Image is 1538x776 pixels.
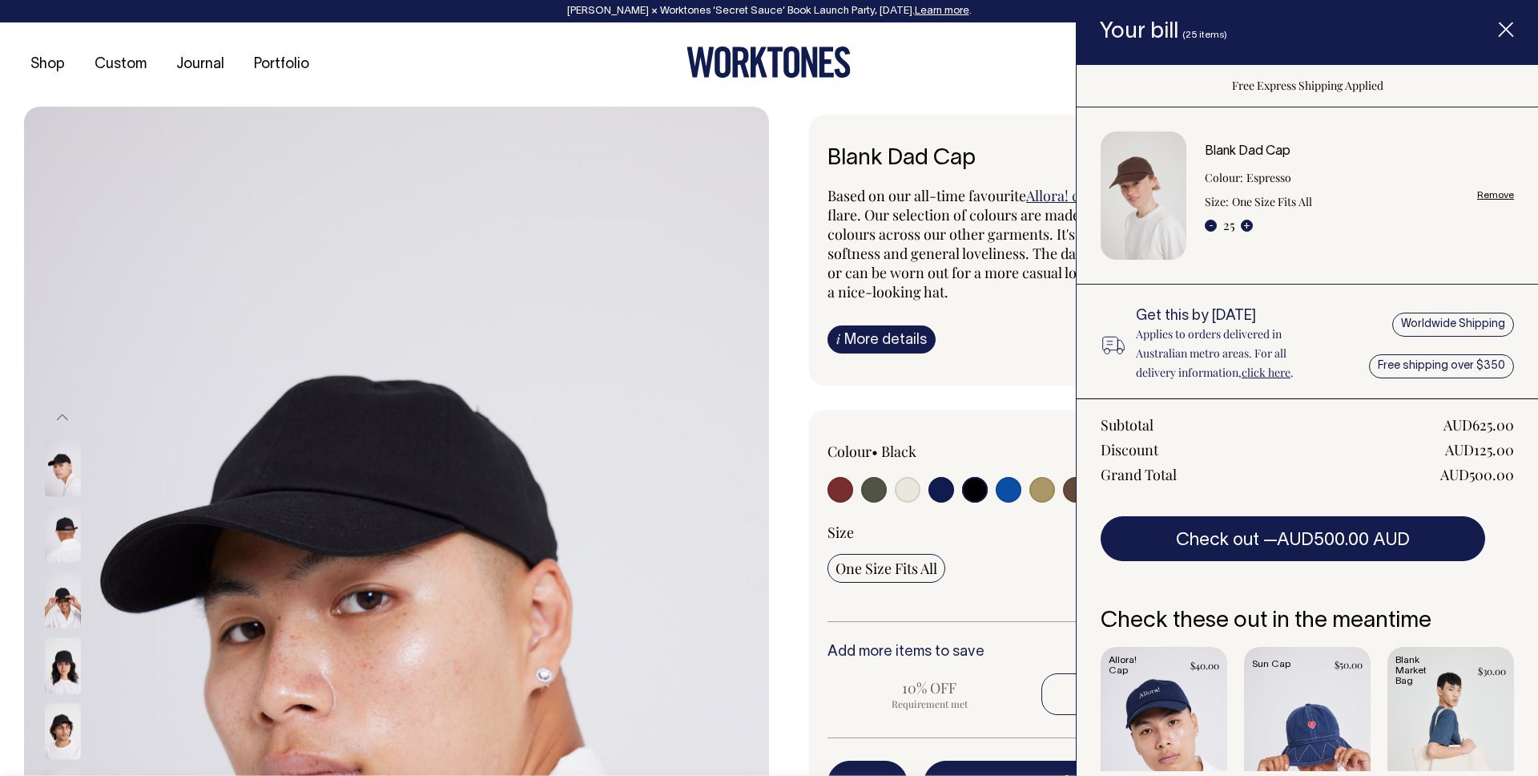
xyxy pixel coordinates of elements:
[1246,168,1291,188] dd: Espresso
[1136,325,1326,382] p: Applies to orders delivered in Australian metro areas. For all delivery information, .
[1049,697,1238,710] span: Applied
[881,442,916,461] label: Black
[88,51,153,78] a: Custom
[1443,415,1514,434] div: AUD625.00
[827,523,1464,542] div: Size
[45,638,81,694] img: black
[1101,131,1186,260] img: Blank Dad Cap
[248,51,316,78] a: Portfolio
[1182,30,1227,39] span: (25 items)
[836,330,840,347] span: i
[1232,78,1383,93] span: Free Express Shipping Applied
[827,442,1082,461] div: Colour
[835,559,937,578] span: One Size Fits All
[1026,186,1094,205] a: Allora! cap
[827,673,1032,715] input: 10% OFF Requirement met
[50,400,74,436] button: Previous
[827,186,1464,301] span: , we've left these dad caps blank for you to add your own flare. Our selection of colours are mad...
[1205,146,1290,157] a: Blank Dad Cap
[170,51,231,78] a: Journal
[1101,440,1158,459] div: Discount
[1241,220,1253,232] button: +
[872,442,878,461] span: •
[827,645,1464,661] h6: Add more items to save
[835,678,1024,697] span: 10% OFF
[24,51,71,78] a: Shop
[45,572,81,628] img: black
[1101,465,1177,484] div: Grand Total
[1277,532,1410,548] span: AUD500.00 AUD
[1101,609,1514,634] h6: Check these out in the meantime
[16,6,1522,17] div: [PERSON_NAME] × Worktones ‘Secret Sauce’ Book Launch Party, [DATE]. .
[1205,192,1229,212] dt: Size:
[45,704,81,760] img: black
[1205,220,1217,232] button: -
[1041,673,1246,715] input: 20% OFF Applied
[827,186,1026,205] span: Based on our all-time favourite
[1136,309,1326,325] h6: Get this by [DATE]
[827,554,945,583] input: One Size Fits All
[827,147,1464,172] h6: Blank Dad Cap
[1242,365,1290,380] a: click here
[45,441,81,497] img: black
[1232,192,1312,212] dd: One Size Fits All
[1440,465,1514,484] div: AUD500.00
[1049,678,1238,697] span: 20% OFF
[45,507,81,563] img: black
[1205,168,1243,188] dt: Colour:
[1101,415,1153,434] div: Subtotal
[835,697,1024,710] span: Requirement met
[827,325,936,354] a: iMore details
[915,6,969,16] a: Learn more
[1101,516,1485,561] button: Check out —AUD500.00 AUD
[1477,190,1514,200] a: Remove
[1445,440,1514,459] div: AUD125.00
